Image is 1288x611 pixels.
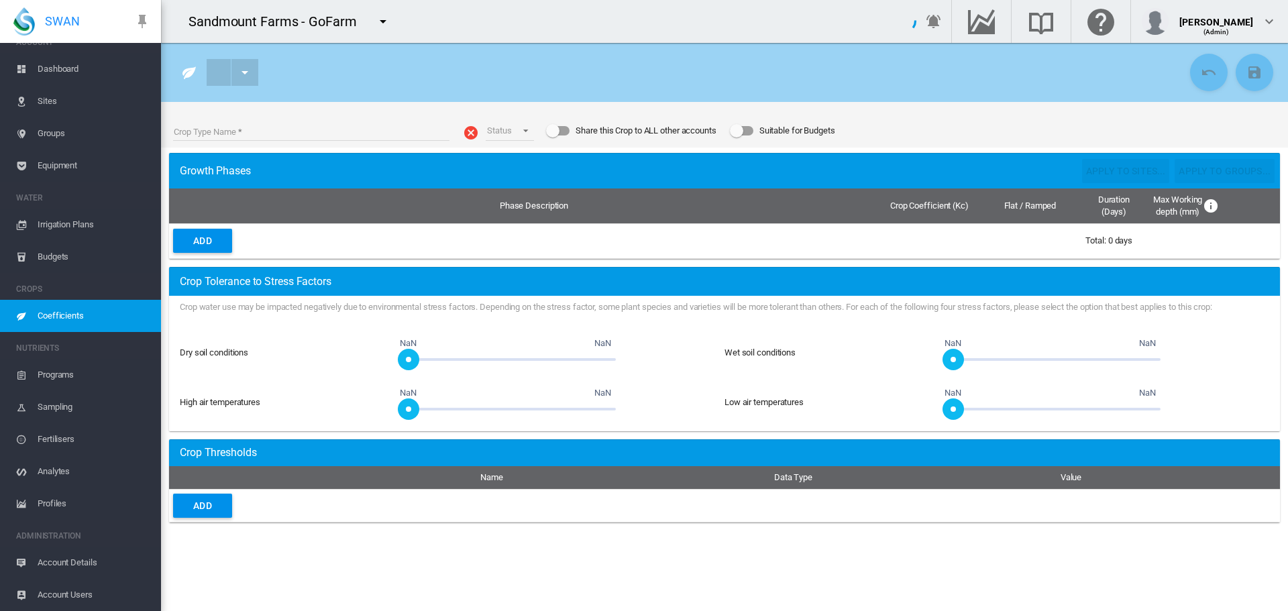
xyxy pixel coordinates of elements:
[173,494,232,518] button: Add
[38,300,150,332] span: Coefficients
[759,121,835,140] div: Suitable for Budgets
[724,347,796,357] span: Wet soil conditions
[38,579,150,611] span: Account Users
[16,525,150,547] span: ADMINISTRATION
[180,274,331,289] span: Crop Tolerance to Stress Factors
[576,121,716,140] div: Share this Crop to ALL other accounts
[1137,386,1158,400] span: NaN
[1203,28,1230,36] span: (Admin)
[943,337,963,350] span: NaN
[173,229,232,253] button: Add
[45,13,80,30] span: SWAN
[38,547,150,579] span: Account Details
[1246,64,1263,80] md-icon: icon-content-save
[1098,195,1130,217] span: Duration (Days)
[231,59,258,86] button: Quick navigate to other crops
[16,278,150,300] span: CROPS
[398,386,419,400] span: NaN
[890,201,969,211] span: Crop Coefficient (Kc)
[1261,13,1277,30] md-icon: icon-chevron-down
[1201,64,1217,80] md-icon: icon-undo
[546,121,716,141] md-switch: Share this Crop to ALL other accounts
[943,386,963,400] span: NaN
[38,150,150,182] span: Equipment
[1190,54,1228,91] button: Cancel Changes
[38,488,150,520] span: Profiles
[237,64,253,80] md-icon: icon-menu-down
[480,472,503,482] span: Name
[38,85,150,117] span: Sites
[38,53,150,85] span: Dashboard
[1179,10,1253,23] div: [PERSON_NAME]
[398,337,419,350] span: NaN
[16,337,150,359] span: NUTRIENTS
[1203,198,1219,214] md-icon: Optional maximum working depths for crop by date, representing bottom of effective root zone (see...
[1142,8,1169,35] img: profile.jpg
[1061,472,1082,482] span: Value
[180,397,260,407] span: High air temperatures
[38,117,150,150] span: Groups
[16,187,150,209] span: WATER
[38,209,150,241] span: Irrigation Plans
[486,121,534,141] md-select: Status
[774,472,812,482] span: Data Type
[592,386,613,400] span: NaN
[1080,223,1280,258] td: Total: 0 days
[180,158,251,184] span: Crop Coefficients
[1082,159,1169,183] button: Apply to sites...
[1152,194,1203,218] span: Max Working depth
[920,8,947,35] button: icon-bell-ring
[38,455,150,488] span: Analytes
[189,12,369,31] div: Sandmount Farms - GoFarm
[180,347,248,357] label: Dry soil conditions
[1085,13,1117,30] md-icon: Click here for help
[38,391,150,423] span: Sampling
[38,359,150,391] span: Programs
[1175,159,1275,183] button: Apply to groups...
[500,201,568,211] span: Phase Description
[1025,13,1057,30] md-icon: Search the knowledge base
[1004,201,1057,211] span: Flat / Ramped
[181,64,197,80] md-icon: icon-leaf
[13,7,35,36] img: SWAN-Landscape-Logo-Colour-drop.png
[730,121,835,141] md-switch: Suitable for Budgets
[38,423,150,455] span: Fertilisers
[724,397,804,407] span: Low air temperatures
[592,337,613,350] span: NaN
[134,13,150,30] md-icon: icon-pin
[176,59,203,86] button: Click to go to list of Crops
[1137,337,1158,350] span: NaN
[38,241,150,273] span: Budgets
[370,8,396,35] button: icon-menu-down
[926,13,942,30] md-icon: icon-bell-ring
[180,301,1269,324] div: Crop water use may be impacted negatively due to environmental stress factors. Depending on the s...
[375,13,391,30] md-icon: icon-menu-down
[1236,54,1273,91] button: Save Changes
[965,13,998,30] md-icon: Go to the Data Hub
[180,439,257,465] span: Crop Coefficients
